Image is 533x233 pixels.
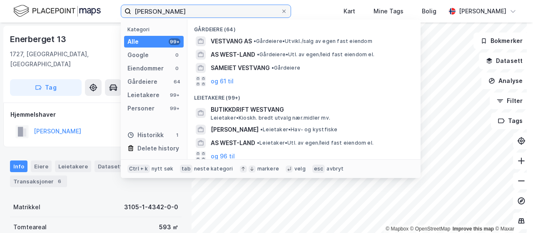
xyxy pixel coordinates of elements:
span: • [260,126,263,133]
button: Tag [10,79,82,96]
div: Delete history [137,143,179,153]
div: Bolig [422,6,436,16]
span: VESTVANG AS [211,36,252,46]
div: Info [10,160,27,172]
div: 3105-1-4342-0-0 [124,202,178,212]
button: Bokmerker [473,33,530,49]
a: OpenStreetMap [410,226,451,232]
div: Kontrollprogram for chat [491,193,533,233]
div: Transaksjoner [10,175,67,187]
div: Datasett [95,160,126,172]
div: Mine Tags [374,6,403,16]
button: Filter [490,93,530,109]
div: [PERSON_NAME] [459,6,506,16]
div: Leietakere [127,90,159,100]
span: BUTIKKDRIFT WESTVANG [211,105,411,115]
div: Leietakere (99+) [187,88,421,103]
iframe: Chat Widget [491,193,533,233]
span: Gårdeiere • Utl. av egen/leid fast eiendom el. [257,51,374,58]
span: • [271,65,274,71]
span: SAMEIET VESTVANG [211,63,270,73]
div: Leietakere [55,160,91,172]
div: Google [127,50,149,60]
div: esc [312,165,325,173]
a: Mapbox [386,226,408,232]
span: • [257,51,259,58]
div: 1727, [GEOGRAPHIC_DATA], [GEOGRAPHIC_DATA] [10,49,134,69]
button: og 61 til [211,76,234,86]
button: Tags [491,113,530,129]
div: Eiendommer [127,63,164,73]
div: neste kategori [194,165,233,172]
div: 593 ㎡ [159,222,178,232]
div: 6 [55,177,64,185]
span: • [257,140,259,146]
div: avbryt [326,165,344,172]
div: Matrikkel [13,202,40,212]
span: AS WEST-LAND [211,138,255,148]
div: 0 [174,65,180,72]
span: AS WEST-LAND [211,50,255,60]
div: 64 [174,78,180,85]
div: nytt søk [152,165,174,172]
button: Analyse [481,73,530,89]
div: 99+ [169,92,180,98]
div: 0 [174,52,180,58]
span: Leietaker • Hav- og kystfiske [260,126,338,133]
span: Leietaker • Utl. av egen/leid fast eiendom el. [257,140,374,146]
button: og 96 til [211,151,235,161]
div: Ctrl + k [127,165,150,173]
div: tab [180,165,192,173]
div: Tomteareal [13,222,47,232]
div: 99+ [169,38,180,45]
input: Søk på adresse, matrikkel, gårdeiere, leietakere eller personer [131,5,281,18]
span: Leietaker • Kioskh. bredt utvalg nær.midler mv. [211,115,330,121]
button: Datasett [479,53,530,69]
div: markere [257,165,279,172]
div: Eiere [31,160,52,172]
div: Hjemmelshaver [10,110,181,120]
div: Kart [344,6,355,16]
div: Enerberget 13 [10,33,67,46]
div: Historikk [127,130,164,140]
span: • [254,38,256,44]
span: Gårdeiere [271,65,300,71]
a: Improve this map [453,226,494,232]
div: Personer [127,103,154,113]
span: Gårdeiere • Utvikl./salg av egen fast eiendom [254,38,372,45]
img: logo.f888ab2527a4732fd821a326f86c7f29.svg [13,4,101,18]
div: Kategori [127,26,184,33]
span: [PERSON_NAME] [211,125,259,135]
div: 1 [174,132,180,138]
div: velg [294,165,306,172]
div: Alle [127,37,139,47]
div: 99+ [169,105,180,112]
div: Gårdeiere (64) [187,20,421,35]
div: Gårdeiere [127,77,157,87]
